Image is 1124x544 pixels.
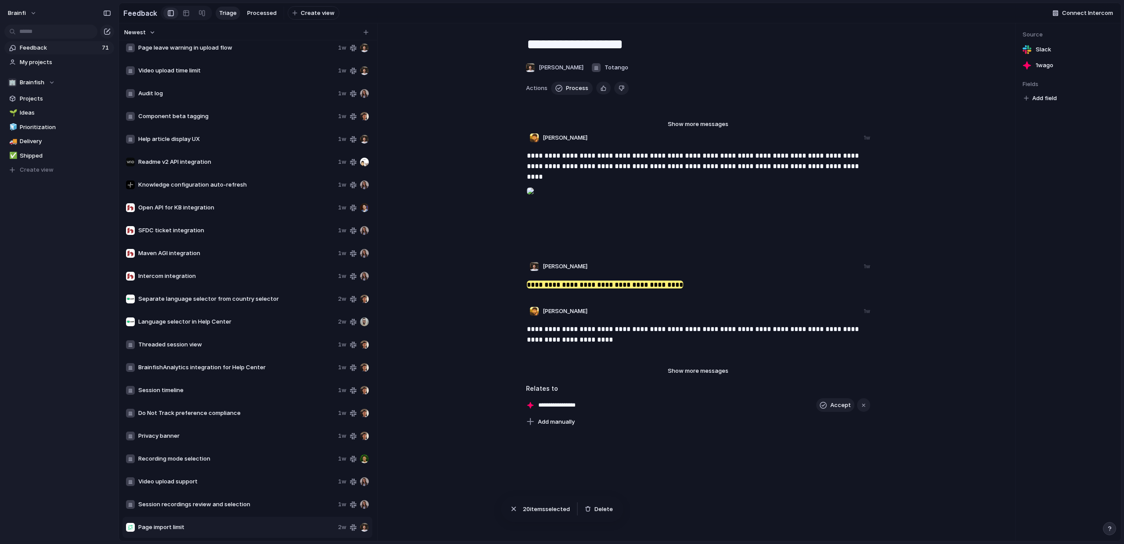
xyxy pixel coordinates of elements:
button: Create view [288,6,339,20]
span: 2w [338,523,346,532]
span: 2w [338,317,346,326]
h3: Relates to [526,384,870,393]
span: Process [566,84,588,93]
span: Session recordings review and selection [138,500,335,509]
span: [PERSON_NAME] [539,63,584,72]
span: Projects [20,94,111,103]
button: Delete [614,82,629,95]
button: 🏢Brainfish [4,76,114,89]
span: Feedback [20,43,99,52]
span: 1w ago [1036,61,1053,70]
a: 🚚Delivery [4,135,114,148]
a: ✅Shipped [4,149,114,162]
span: 1w [338,89,346,98]
button: Connect Intercom [1049,7,1117,20]
button: Add field [1023,93,1058,104]
a: Projects [4,92,114,105]
span: Delivery [20,137,111,146]
button: 🚚 [8,137,17,146]
span: Open API for KB integration [138,203,335,212]
span: Maven AGI integration [138,249,335,258]
span: Totango [605,63,628,72]
button: Process [551,82,593,95]
span: Session timeline [138,386,335,395]
div: ✅ [9,151,15,161]
span: [PERSON_NAME] [543,262,587,271]
button: Add manually [523,416,578,428]
button: 🌱 [8,108,17,117]
span: My projects [20,58,111,67]
button: Show more messages [645,365,751,377]
span: BrainfishAnalytics integration for Help Center [138,363,335,372]
span: Video upload support [138,477,335,486]
button: Show more messages [645,119,751,130]
span: Delete [594,505,613,514]
span: 1w [338,135,346,144]
span: 1w [338,226,346,235]
span: Language selector in Help Center [138,317,335,326]
span: Prioritization [20,123,111,132]
a: 🌱Ideas [4,106,114,119]
button: [PERSON_NAME] [523,61,586,75]
span: 20 [523,505,530,512]
span: item s selected [523,505,570,514]
span: [PERSON_NAME] [543,307,587,316]
span: 1w [338,203,346,212]
span: Separate language selector from country selector [138,295,335,303]
span: Privacy banner [138,432,335,440]
span: Help article display UX [138,135,335,144]
span: Brainfish [20,78,44,87]
span: Video upload time limit [138,66,335,75]
span: 1w [338,432,346,440]
span: Audit log [138,89,335,98]
span: Threaded session view [138,340,335,349]
span: 1w [338,272,346,281]
button: 🧊 [8,123,17,132]
a: 🧊Prioritization [4,121,114,134]
span: Page import limit [138,523,335,532]
button: Delete [581,503,616,515]
div: 🚚 [9,137,15,147]
a: Triage [216,7,240,20]
span: 1w [338,43,346,52]
span: Page leave warning in upload flow [138,43,335,52]
span: [PERSON_NAME] [543,133,587,142]
span: Create view [20,166,54,174]
div: 1w [864,263,870,270]
span: Create view [301,9,335,18]
span: 1w [338,112,346,121]
div: 1w [864,307,870,315]
span: Knowledge configuration auto-refresh [138,180,335,189]
button: Newest [123,27,157,38]
span: Show more messages [668,120,728,129]
div: 🏢 [8,78,17,87]
button: Create view [4,163,114,177]
a: Feedback71 [4,41,114,54]
span: Recording mode selection [138,454,335,463]
div: 1w [864,134,870,142]
span: Slack [1036,45,1051,54]
a: Processed [244,7,280,20]
span: 1w [338,66,346,75]
span: Intercom integration [138,272,335,281]
span: 1w [338,363,346,372]
span: 1w [338,249,346,258]
span: Add field [1032,94,1057,103]
span: Component beta tagging [138,112,335,121]
span: 1w [338,386,346,395]
span: Processed [247,9,277,18]
span: 2w [338,295,346,303]
a: Slack [1023,43,1114,56]
div: 🧊 [9,122,15,132]
div: 🌱 [9,108,15,118]
span: Fields [1023,80,1114,89]
span: 1w [338,500,346,509]
span: Add manually [538,418,575,426]
span: 1w [338,340,346,349]
h2: Feedback [123,8,157,18]
button: Totango [589,61,630,75]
